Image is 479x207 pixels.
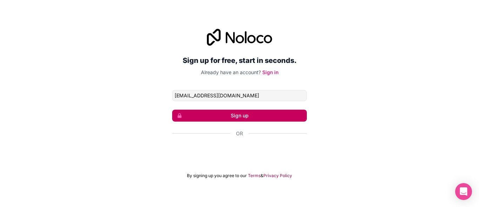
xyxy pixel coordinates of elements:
h2: Sign up for free, start in seconds. [172,54,307,67]
a: Terms [248,173,261,179]
span: Or [236,130,243,137]
div: Open Intercom Messenger [455,183,472,200]
span: Already have an account? [201,69,261,75]
iframe: Butonul Conectează-te cu Google [169,145,310,160]
input: Email address [172,90,307,101]
a: Privacy Policy [263,173,292,179]
span: By signing up you agree to our [187,173,247,179]
span: & [261,173,263,179]
a: Sign in [262,69,278,75]
button: Sign up [172,110,307,122]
